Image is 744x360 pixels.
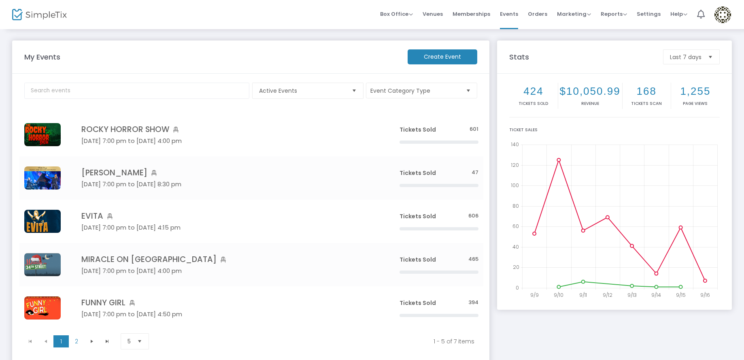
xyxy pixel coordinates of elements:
[624,100,669,107] p: Tickets Scan
[705,50,716,64] button: Select
[134,334,145,349] button: Select
[512,202,519,209] text: 80
[53,335,69,347] span: Page 1
[528,4,547,24] span: Orders
[670,10,687,18] span: Help
[81,298,375,307] h4: FUNNY GIRL
[554,292,564,298] text: 9/10
[511,161,519,168] text: 120
[603,292,613,298] text: 9/12
[673,100,718,107] p: Page Views
[670,53,701,61] span: Last 7 days
[506,51,659,62] m-panel-title: Stats
[511,85,556,98] h2: 424
[69,335,84,347] span: Page 2
[366,83,477,98] button: Event Category Type
[349,83,360,98] button: Select
[601,10,627,18] span: Reports
[400,212,436,220] span: Tickets Sold
[81,224,375,231] h5: [DATE] 7:00 pm to [DATE] 4:15 pm
[624,85,669,98] h2: 168
[509,127,720,133] div: Ticket Sales
[468,212,478,220] span: 606
[470,126,478,133] span: 601
[100,335,115,347] span: Go to the last page
[560,100,621,107] p: Revenue
[579,292,587,298] text: 9/11
[259,87,345,95] span: Active Events
[81,311,375,318] h5: [DATE] 7:00 pm to [DATE] 4:50 pm
[81,168,375,177] h4: [PERSON_NAME]
[676,292,686,298] text: 9/15
[512,243,519,250] text: 40
[673,85,718,98] h2: 1,255
[24,296,61,320] img: CarlosFranco-AETFunnyGirlHome.png
[81,137,375,145] h5: [DATE] 7:00 pm to [DATE] 4:00 pm
[512,223,519,230] text: 60
[81,181,375,188] h5: [DATE] 7:00 pm to [DATE] 8:30 pm
[81,267,375,275] h5: [DATE] 7:00 pm to [DATE] 4:00 pm
[24,253,61,276] img: CarlosFranco-2025-03-2022.08.14-AETMiracleon34thStreetHome.png
[84,335,100,347] span: Go to the next page
[81,211,375,221] h4: EVITA
[530,292,539,298] text: 9/9
[468,299,478,307] span: 394
[511,182,519,189] text: 100
[468,256,478,263] span: 465
[104,338,111,345] span: Go to the last page
[472,169,478,177] span: 47
[24,166,61,190] img: thumbnailtiano.zip-6.png
[557,10,591,18] span: Marketing
[20,51,404,62] m-panel-title: My Events
[164,337,474,345] kendo-pager-info: 1 - 5 of 7 items
[81,255,375,264] h4: MIRACLE ON [GEOGRAPHIC_DATA]
[627,292,637,298] text: 9/13
[24,123,61,146] img: CarlosFranco-AETRockyHorrorHome.png
[400,169,436,177] span: Tickets Sold
[513,264,519,271] text: 20
[24,83,249,99] input: Search events
[516,284,519,291] text: 0
[128,337,131,345] span: 5
[560,85,621,98] h2: $10,050.99
[700,292,710,298] text: 9/16
[19,113,483,330] div: Data table
[400,256,436,264] span: Tickets Sold
[511,100,556,107] p: Tickets sold
[408,49,477,64] m-button: Create Event
[453,4,490,24] span: Memberships
[81,125,375,134] h4: ROCKY HORROR SHOW
[24,210,61,233] img: 638869797523440797CarlosFranco-AETEvitaHome.png
[652,292,661,298] text: 9/14
[423,4,443,24] span: Venues
[637,4,661,24] span: Settings
[380,10,413,18] span: Box Office
[400,126,436,134] span: Tickets Sold
[500,4,518,24] span: Events
[511,141,519,148] text: 140
[89,338,95,345] span: Go to the next page
[400,299,436,307] span: Tickets Sold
